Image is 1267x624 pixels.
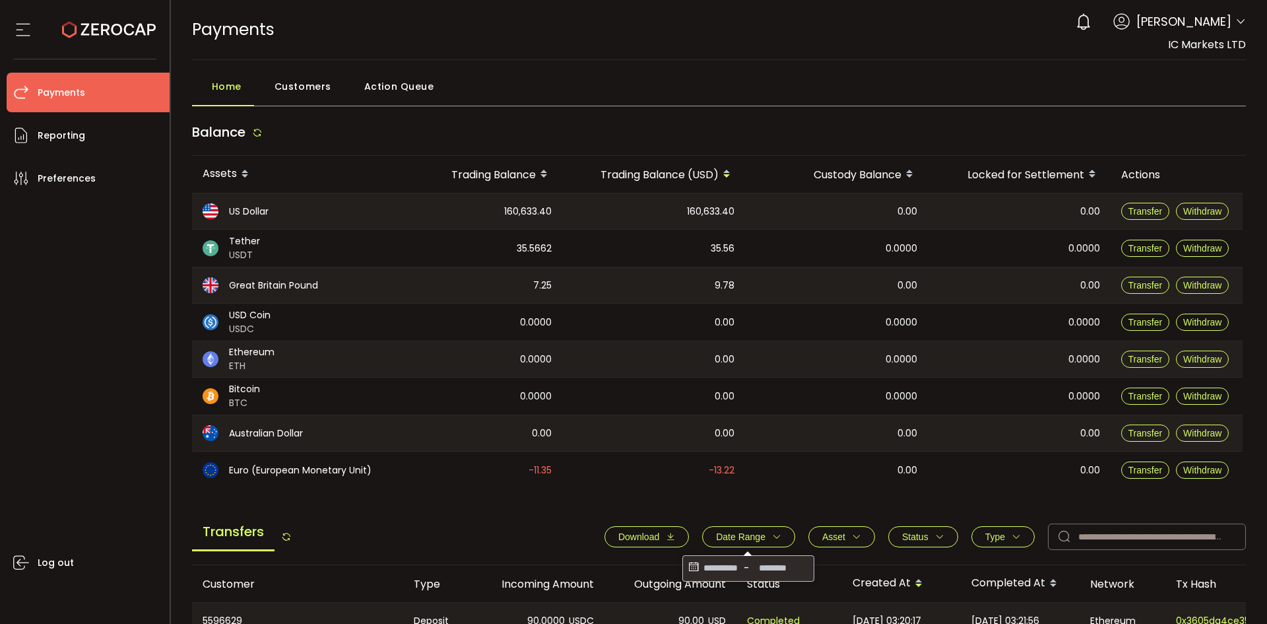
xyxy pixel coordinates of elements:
[897,426,917,441] span: 0.00
[229,234,260,248] span: Tether
[928,163,1111,186] div: Locked for Settlement
[888,526,958,547] button: Status
[532,426,552,441] span: 0.00
[886,352,917,367] span: 0.0000
[229,359,275,373] span: ETH
[715,389,734,404] span: 0.00
[687,204,734,219] span: 160,633.40
[1128,354,1163,364] span: Transfer
[192,514,275,551] span: Transfers
[203,314,218,330] img: usdc_portfolio.svg
[275,73,331,100] span: Customers
[203,462,218,478] img: eur_portfolio.svg
[1128,317,1163,328] span: Transfer
[745,163,928,186] div: Custody Balance
[886,315,917,330] span: 0.0000
[1121,314,1170,331] button: Transfer
[604,576,736,592] div: Outgoing Amount
[38,83,85,102] span: Payments
[1111,167,1243,182] div: Actions
[203,240,218,256] img: usdt_portfolio.svg
[229,427,303,440] span: Australian Dollar
[203,388,218,404] img: btc_portfolio.svg
[715,315,734,330] span: 0.00
[229,382,260,396] span: Bitcoin
[1176,277,1229,294] button: Withdraw
[1128,428,1163,438] span: Transfer
[1183,391,1221,401] span: Withdraw
[1176,351,1229,368] button: Withdraw
[1183,428,1221,438] span: Withdraw
[1183,465,1221,475] span: Withdraw
[192,576,403,592] div: Customer
[897,278,917,293] span: 0.00
[1176,240,1229,257] button: Withdraw
[1068,389,1100,404] span: 0.0000
[715,278,734,293] span: 9.78
[709,463,734,478] span: -13.22
[716,532,765,542] span: Date Range
[203,203,218,219] img: usd_portfolio.svg
[715,426,734,441] span: 0.00
[212,73,242,100] span: Home
[562,163,745,186] div: Trading Balance (USD)
[1121,388,1170,405] button: Transfer
[711,241,734,256] span: 35.56
[397,163,562,186] div: Trading Balance
[364,73,434,100] span: Action Queue
[1121,240,1170,257] button: Transfer
[886,389,917,404] span: 0.0000
[1128,206,1163,217] span: Transfer
[1080,426,1100,441] span: 0.00
[192,123,245,141] span: Balance
[1121,462,1170,479] button: Transfer
[1068,241,1100,256] span: 0.0000
[822,532,845,542] span: Asset
[533,278,552,293] span: 7.25
[1121,277,1170,294] button: Transfer
[1121,351,1170,368] button: Transfer
[1168,37,1246,52] span: IC Markets LTD
[38,553,74,572] span: Log out
[618,532,659,542] span: Download
[229,464,372,477] span: Euro (European Monetary Unit)
[229,279,318,293] span: Great Britain Pound
[985,532,1005,542] span: Type
[1080,576,1165,592] div: Network
[1183,243,1221,254] span: Withdraw
[229,205,269,219] span: US Dollar
[229,308,271,322] span: USD Coin
[702,526,795,547] button: Date Range
[897,463,917,478] span: 0.00
[1080,463,1100,478] span: 0.00
[971,526,1035,547] button: Type
[842,572,961,595] div: Created At
[1176,425,1229,442] button: Withdraw
[229,322,271,336] span: USDC
[203,277,218,293] img: gbp_portfolio.svg
[1080,204,1100,219] span: 0.00
[529,463,552,478] span: -11.35
[808,526,875,547] button: Asset
[38,169,96,188] span: Preferences
[192,18,275,41] span: Payments
[1176,203,1229,220] button: Withdraw
[38,126,85,145] span: Reporting
[1128,465,1163,475] span: Transfer
[1113,481,1267,624] iframe: Chat Widget
[192,163,397,186] div: Assets
[1121,425,1170,442] button: Transfer
[1128,280,1163,291] span: Transfer
[740,558,753,579] span: -
[203,425,218,441] img: aud_portfolio.svg
[504,204,552,219] span: 160,633.40
[1183,206,1221,217] span: Withdraw
[203,351,218,367] img: eth_portfolio.svg
[1183,354,1221,364] span: Withdraw
[1068,315,1100,330] span: 0.0000
[520,352,552,367] span: 0.0000
[1121,203,1170,220] button: Transfer
[1128,243,1163,254] span: Transfer
[897,204,917,219] span: 0.00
